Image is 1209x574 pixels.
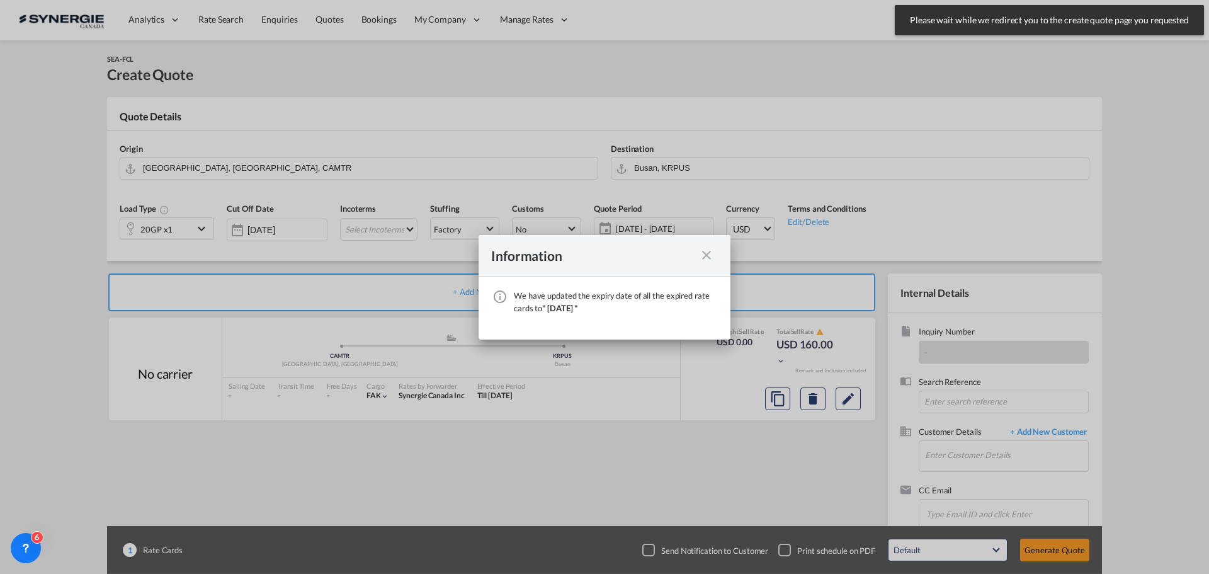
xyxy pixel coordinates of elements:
[492,289,508,304] md-icon: icon-information-outline
[514,289,718,314] div: We have updated the expiry date of all the expired rate cards to
[542,303,577,313] span: " [DATE] "
[906,14,1193,26] span: Please wait while we redirect you to the create quote page you requested
[491,248,695,263] div: Information
[699,248,714,263] md-icon: icon-close fg-AAA8AD cursor
[479,235,730,340] md-dialog: We have ...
